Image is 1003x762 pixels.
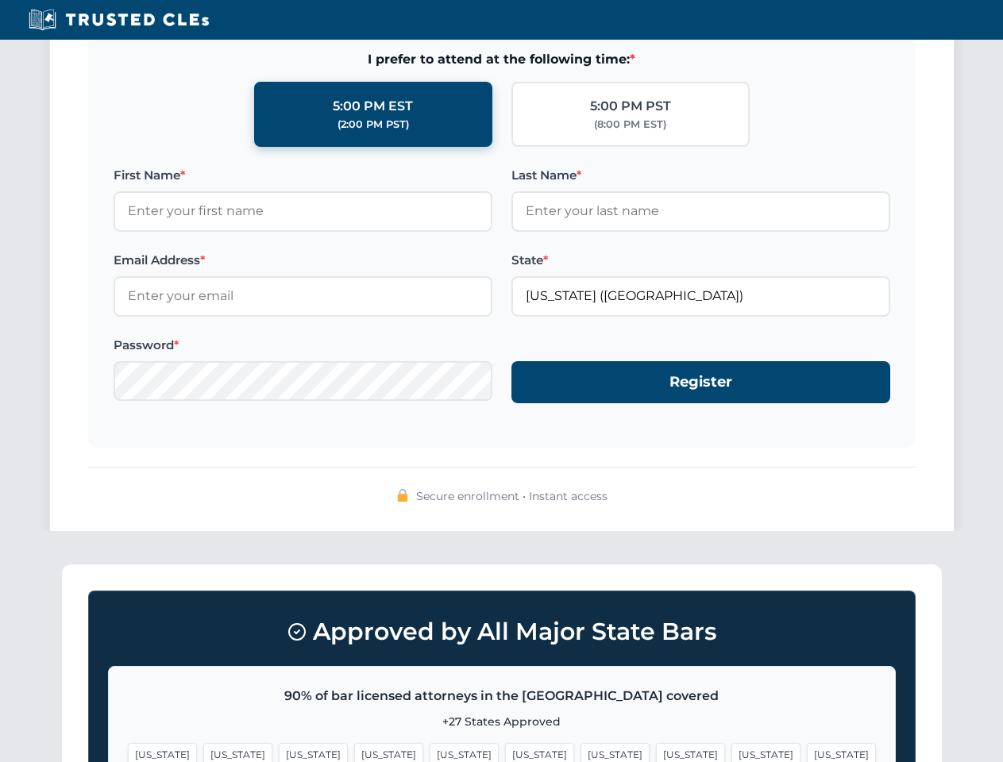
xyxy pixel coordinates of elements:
[511,251,890,270] label: State
[416,487,608,505] span: Secure enrollment • Instant access
[24,8,214,32] img: Trusted CLEs
[511,276,890,316] input: Florida (FL)
[128,686,876,706] p: 90% of bar licensed attorneys in the [GEOGRAPHIC_DATA] covered
[114,49,890,70] span: I prefer to attend at the following time:
[511,361,890,403] button: Register
[114,251,492,270] label: Email Address
[511,191,890,231] input: Enter your last name
[338,117,409,133] div: (2:00 PM PST)
[114,166,492,185] label: First Name
[590,96,671,117] div: 5:00 PM PST
[396,489,409,502] img: 🔒
[128,713,876,730] p: +27 States Approved
[333,96,413,117] div: 5:00 PM EST
[114,276,492,316] input: Enter your email
[594,117,666,133] div: (8:00 PM EST)
[114,191,492,231] input: Enter your first name
[511,166,890,185] label: Last Name
[108,610,896,653] h3: Approved by All Major State Bars
[114,336,492,355] label: Password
